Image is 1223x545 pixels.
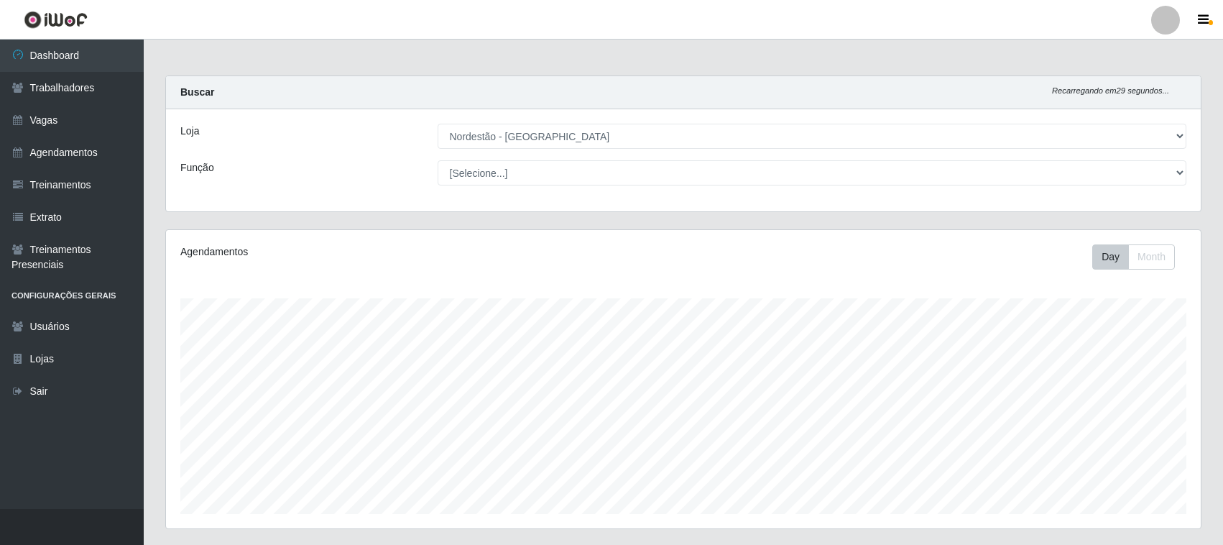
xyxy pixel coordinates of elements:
button: Day [1092,244,1129,270]
div: First group [1092,244,1175,270]
label: Loja [180,124,199,139]
button: Month [1128,244,1175,270]
strong: Buscar [180,86,214,98]
div: Toolbar with button groups [1092,244,1186,270]
div: Agendamentos [180,244,587,260]
img: CoreUI Logo [24,11,88,29]
label: Função [180,160,214,175]
i: Recarregando em 29 segundos... [1052,86,1169,95]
